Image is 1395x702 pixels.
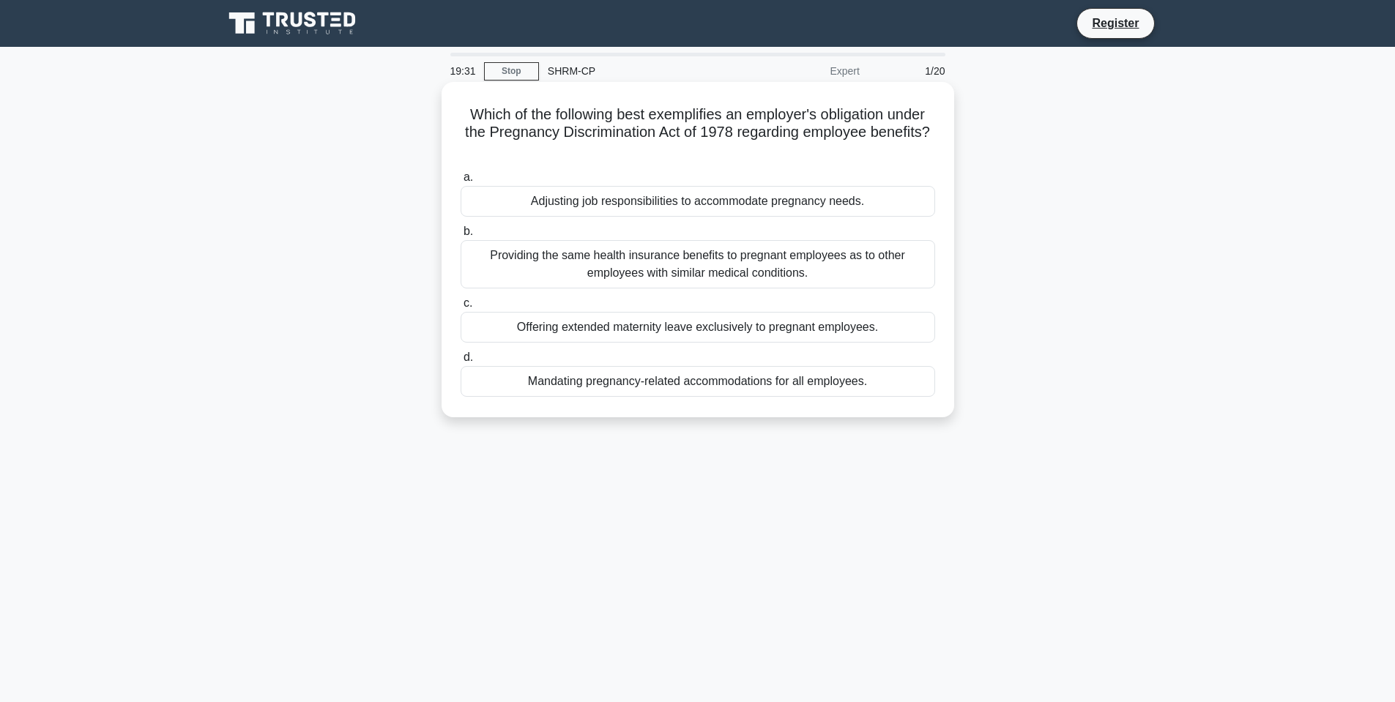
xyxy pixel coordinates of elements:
div: Offering extended maternity leave exclusively to pregnant employees. [461,312,935,343]
div: Adjusting job responsibilities to accommodate pregnancy needs. [461,186,935,217]
div: SHRM-CP [539,56,740,86]
div: 19:31 [442,56,484,86]
h5: Which of the following best exemplifies an employer's obligation under the Pregnancy Discriminati... [459,105,937,160]
a: Stop [484,62,539,81]
span: c. [464,296,472,309]
span: b. [464,225,473,237]
span: d. [464,351,473,363]
div: Providing the same health insurance benefits to pregnant employees as to other employees with sim... [461,240,935,288]
span: a. [464,171,473,183]
a: Register [1083,14,1147,32]
div: Expert [740,56,868,86]
div: 1/20 [868,56,954,86]
div: Mandating pregnancy-related accommodations for all employees. [461,366,935,397]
